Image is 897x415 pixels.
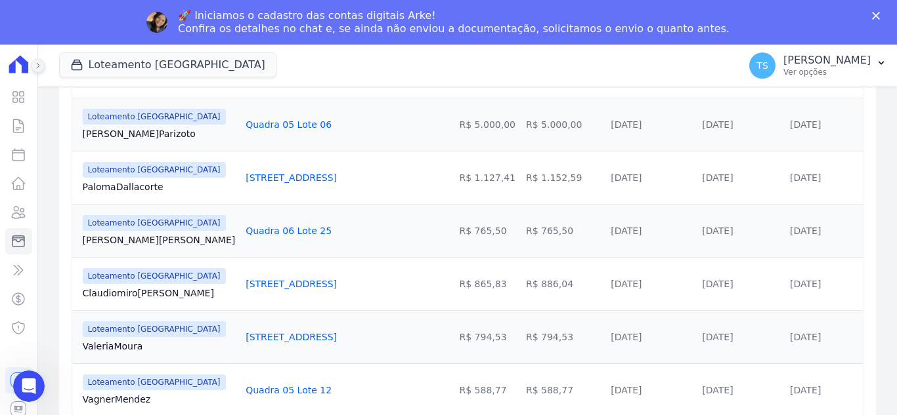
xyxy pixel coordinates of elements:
a: [DATE] [702,385,733,395]
td: R$ 765,50 [454,204,521,257]
a: [STREET_ADDRESS] [246,279,337,289]
td: R$ 1.152,59 [521,151,605,204]
iframe: Intercom live chat [13,370,45,402]
span: Loteamento [GEOGRAPHIC_DATA] [83,109,226,125]
div: 🚀 Iniciamos o cadastro das contas digitais Arke! Confira os detalhes no chat e, se ainda não envi... [178,9,730,35]
td: R$ 5.000,00 [521,98,605,151]
td: R$ 1.127,41 [454,151,521,204]
a: [DATE] [702,119,733,130]
a: [PERSON_NAME]Parizoto [83,127,236,140]
a: [DATE] [790,119,821,130]
a: [DATE] [790,279,821,289]
a: [DATE] [702,226,733,236]
a: [DATE] [702,172,733,183]
a: [DATE] [611,332,642,342]
span: Loteamento [GEOGRAPHIC_DATA] [83,162,226,178]
a: [DATE] [790,332,821,342]
td: R$ 886,04 [521,257,605,310]
a: [DATE] [611,226,642,236]
a: [DATE] [702,332,733,342]
td: R$ 794,53 [454,310,521,363]
p: [PERSON_NAME] [783,54,871,67]
a: [DATE] [702,279,733,289]
a: Quadra 06 Lote 25 [246,226,332,236]
button: TS [PERSON_NAME] Ver opções [739,47,897,84]
a: [DATE] [790,226,821,236]
a: [DATE] [790,172,821,183]
button: Loteamento [GEOGRAPHIC_DATA] [59,52,276,77]
a: [DATE] [611,385,642,395]
a: VagnerMendez [83,393,236,406]
a: Quadra 05 Lote 06 [246,119,332,130]
a: Quadra 05 Lote 12 [246,385,332,395]
div: Fechar [872,12,885,20]
span: TS [756,61,768,70]
span: Loteamento [GEOGRAPHIC_DATA] [83,374,226,390]
span: Loteamento [GEOGRAPHIC_DATA] [83,268,226,284]
p: Ver opções [783,67,871,77]
a: [STREET_ADDRESS] [246,332,337,342]
a: ValeriaMoura [83,340,236,353]
a: [PERSON_NAME][PERSON_NAME] [83,233,236,247]
a: PalomaDallacorte [83,180,236,193]
td: R$ 794,53 [521,310,605,363]
img: Profile image for Adriane [146,12,167,33]
td: R$ 5.000,00 [454,98,521,151]
a: [STREET_ADDRESS] [246,172,337,183]
span: Loteamento [GEOGRAPHIC_DATA] [83,321,226,337]
a: Claudiomiro[PERSON_NAME] [83,287,236,300]
a: [DATE] [611,119,642,130]
span: Loteamento [GEOGRAPHIC_DATA] [83,215,226,231]
a: [DATE] [611,279,642,289]
td: R$ 765,50 [521,204,605,257]
a: [DATE] [790,385,821,395]
a: [DATE] [611,172,642,183]
td: R$ 865,83 [454,257,521,310]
